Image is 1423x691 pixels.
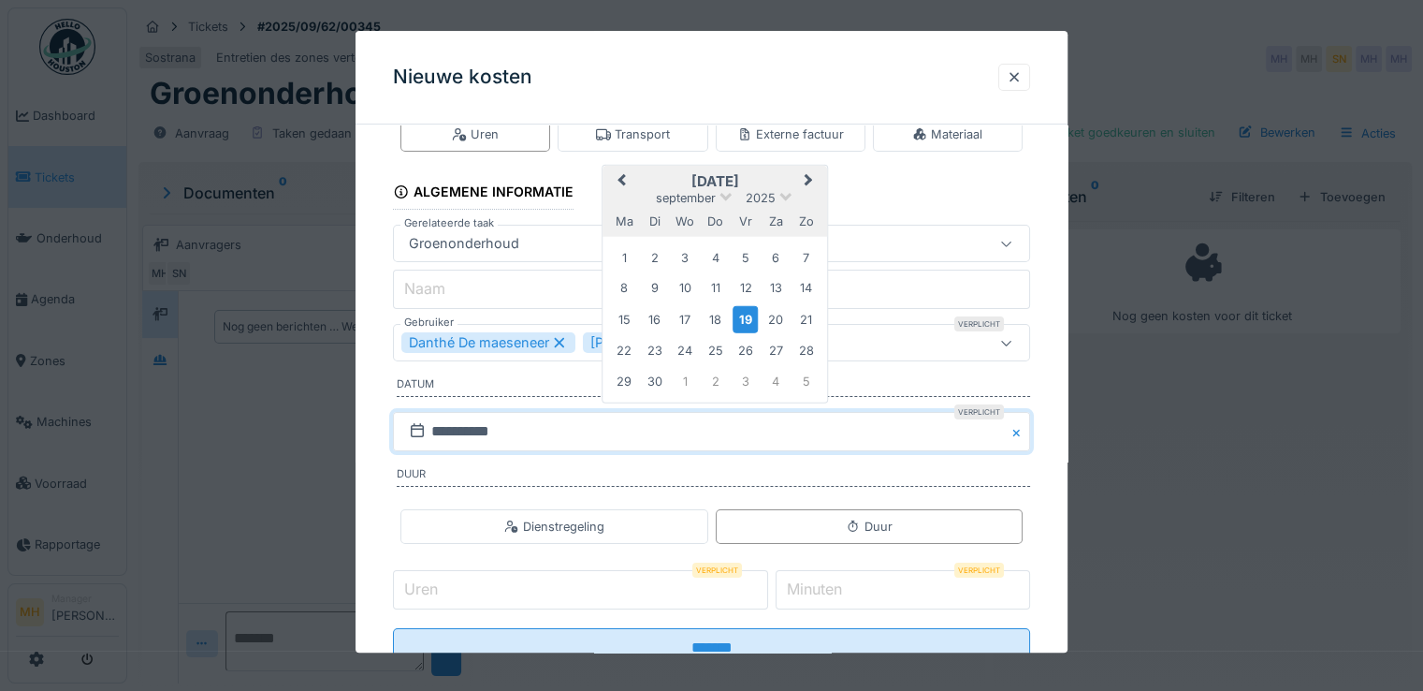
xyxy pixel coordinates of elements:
div: Verplicht [954,404,1004,419]
div: Choose vrijdag 12 september 2025 [733,275,758,301]
div: Choose zaterdag 27 september 2025 [763,338,789,363]
div: zaterdag [763,209,789,234]
div: Materiaal [912,125,982,143]
label: Datum [397,377,1030,398]
div: Choose maandag 22 september 2025 [611,338,636,363]
div: Algemene informatie [393,178,574,210]
label: Gerelateerde taak [400,216,498,232]
label: Minuten [783,578,846,600]
div: Choose zondag 5 oktober 2025 [793,368,819,393]
div: Externe factuur [737,125,844,143]
div: Transport [596,125,670,143]
div: Choose vrijdag 5 september 2025 [733,245,758,271]
div: Choose vrijdag 19 september 2025 [733,306,758,333]
div: Choose dinsdag 9 september 2025 [642,275,667,301]
div: maandag [611,209,636,234]
div: Verplicht [954,317,1004,332]
h2: [DATE] [603,173,827,190]
div: Choose woensdag 10 september 2025 [672,275,697,301]
div: Choose zaterdag 13 september 2025 [763,275,789,301]
label: Gebruiker [400,316,457,331]
span: september [655,191,715,205]
div: Choose zondag 7 september 2025 [793,245,819,271]
button: Next Month [796,168,826,198]
div: Choose dinsdag 30 september 2025 [642,368,667,393]
div: [PERSON_NAME] [583,333,727,354]
h3: Nieuwe kosten [393,66,532,89]
div: Choose woensdag 17 september 2025 [672,307,697,332]
div: Choose zondag 14 september 2025 [793,275,819,301]
div: Choose donderdag 2 oktober 2025 [703,368,728,393]
div: Uren [452,125,499,143]
div: Month september, 2025 [609,243,821,396]
div: vrijdag [733,209,758,234]
div: Dienstregeling [504,518,604,536]
div: dinsdag [642,209,667,234]
div: Choose zaterdag 6 september 2025 [763,245,789,271]
div: donderdag [703,209,728,234]
div: Choose zaterdag 20 september 2025 [763,307,789,332]
div: Choose donderdag 18 september 2025 [703,307,728,332]
div: Verplicht [692,563,742,578]
div: Choose vrijdag 3 oktober 2025 [733,368,758,393]
button: Previous Month [604,168,634,198]
div: Choose donderdag 11 september 2025 [703,275,728,301]
div: Choose donderdag 4 september 2025 [703,245,728,271]
div: Choose woensdag 1 oktober 2025 [672,368,697,393]
div: Choose dinsdag 2 september 2025 [642,245,667,271]
div: Choose dinsdag 23 september 2025 [642,338,667,363]
div: Danthé De maeseneer [401,333,575,354]
div: Choose zaterdag 4 oktober 2025 [763,368,789,393]
div: Choose dinsdag 16 september 2025 [642,307,667,332]
div: Choose donderdag 25 september 2025 [703,338,728,363]
div: Choose maandag 15 september 2025 [611,307,636,332]
div: Duur [846,518,893,536]
div: Choose zondag 21 september 2025 [793,307,819,332]
label: Uren [400,578,442,600]
div: woensdag [672,209,697,234]
div: Verplicht [954,563,1004,578]
div: Choose maandag 8 september 2025 [611,275,636,301]
span: 2025 [745,191,775,205]
div: Groenonderhoud [401,234,527,255]
div: Choose woensdag 3 september 2025 [672,245,697,271]
button: Close [1009,412,1030,451]
div: Choose maandag 29 september 2025 [611,368,636,393]
label: Naam [400,278,449,301]
div: Choose woensdag 24 september 2025 [672,338,697,363]
div: Choose maandag 1 september 2025 [611,245,636,271]
div: zondag [793,209,819,234]
div: Choose vrijdag 26 september 2025 [733,338,758,363]
div: Choose zondag 28 september 2025 [793,338,819,363]
label: Duur [397,466,1030,487]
